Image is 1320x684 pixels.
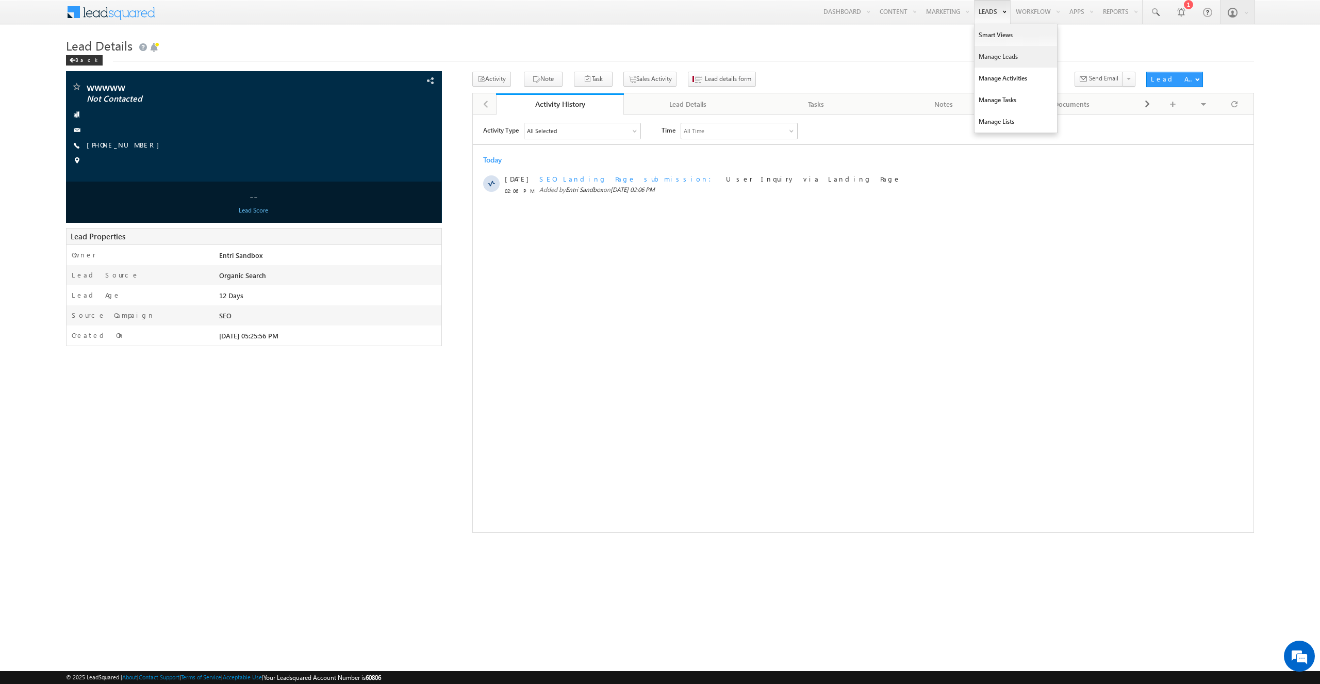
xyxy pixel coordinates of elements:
div: Today [10,40,44,50]
div: All Selected [52,8,168,24]
span: Added by on [67,70,683,79]
a: Contact Support [139,674,179,680]
button: Lead Actions [1146,72,1203,87]
button: Note [524,72,563,87]
span: Not Contacted [87,94,324,104]
a: Terms of Service [181,674,221,680]
span: [DATE] [32,59,55,69]
a: Manage Activities [975,68,1057,89]
a: Activity History [496,93,624,115]
div: -- [69,187,439,206]
span: User Inquiry via Landing Page [253,59,428,68]
a: Documents [1009,93,1136,115]
button: Send Email [1075,72,1123,87]
a: Back [66,55,108,63]
div: Tasks [761,98,871,110]
div: Activity History [504,99,616,109]
span: Lead Details [66,37,133,54]
span: 02:06 PM [32,71,63,80]
button: Task [574,72,613,87]
a: About [122,674,137,680]
label: Lead Source [72,270,139,280]
a: Tasks [752,93,880,115]
div: Back [66,55,103,66]
span: Lead Properties [71,231,125,241]
a: Manage Lists [975,111,1057,133]
div: 12 Days [217,290,441,305]
div: [DATE] 05:25:56 PM [217,331,441,345]
div: All Selected [54,11,84,21]
div: SEO [217,311,441,325]
span: Activity Type [10,8,46,23]
a: Manage Leads [975,46,1057,68]
span: Send Email [1089,74,1118,83]
button: Activity [472,72,511,87]
span: Lead details form [705,74,751,84]
div: Lead Actions [1151,74,1195,84]
span: wwwww [87,82,324,92]
div: Organic Search [217,270,441,285]
a: Notes [880,93,1008,115]
div: Lead Details [632,98,742,110]
span: Time [189,8,203,23]
div: Documents [1017,98,1127,110]
label: Lead Age [72,290,121,300]
div: Lead Score [69,206,439,215]
a: Acceptable Use [223,674,262,680]
label: Owner [72,250,96,259]
span: SEO Landing Page submission [67,59,245,68]
button: Lead details form [688,72,756,87]
span: Your Leadsquared Account Number is [263,674,381,681]
span: [PHONE_NUMBER] [87,140,164,151]
span: Entri Sandbox [93,71,130,78]
span: © 2025 LeadSquared | | | | | [66,673,381,682]
button: Sales Activity [623,72,676,87]
label: Created On [72,331,125,340]
div: Notes [888,98,999,110]
span: [DATE] 02:06 PM [138,71,182,78]
span: Entri Sandbox [219,251,263,259]
label: Source Campaign [72,311,155,320]
a: Manage Tasks [975,89,1057,111]
a: Smart Views [975,24,1057,46]
div: All Time [211,11,232,21]
a: Lead Details [624,93,752,115]
span: 60806 [366,674,381,681]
